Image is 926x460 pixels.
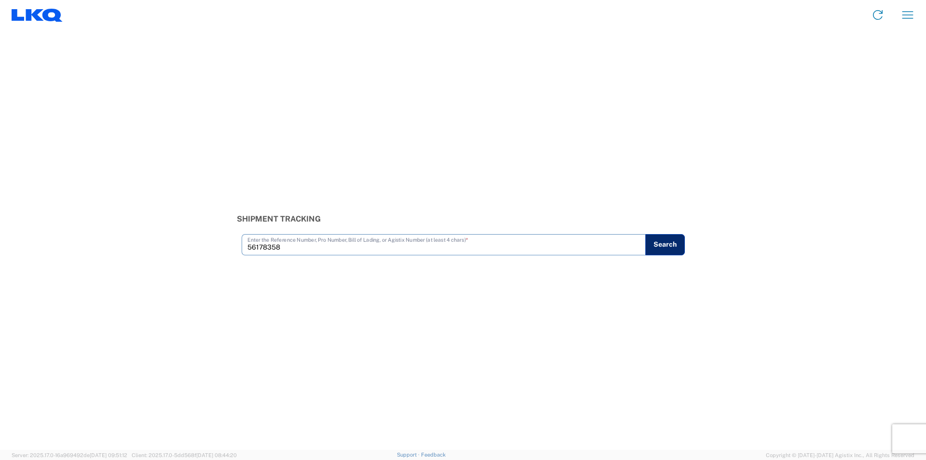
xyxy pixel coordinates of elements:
[90,452,127,458] span: [DATE] 09:51:12
[421,452,446,458] a: Feedback
[397,452,421,458] a: Support
[766,451,914,460] span: Copyright © [DATE]-[DATE] Agistix Inc., All Rights Reserved
[196,452,237,458] span: [DATE] 08:44:20
[645,234,685,255] button: Search
[12,452,127,458] span: Server: 2025.17.0-16a969492de
[237,214,690,223] h3: Shipment Tracking
[132,452,237,458] span: Client: 2025.17.0-5dd568f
